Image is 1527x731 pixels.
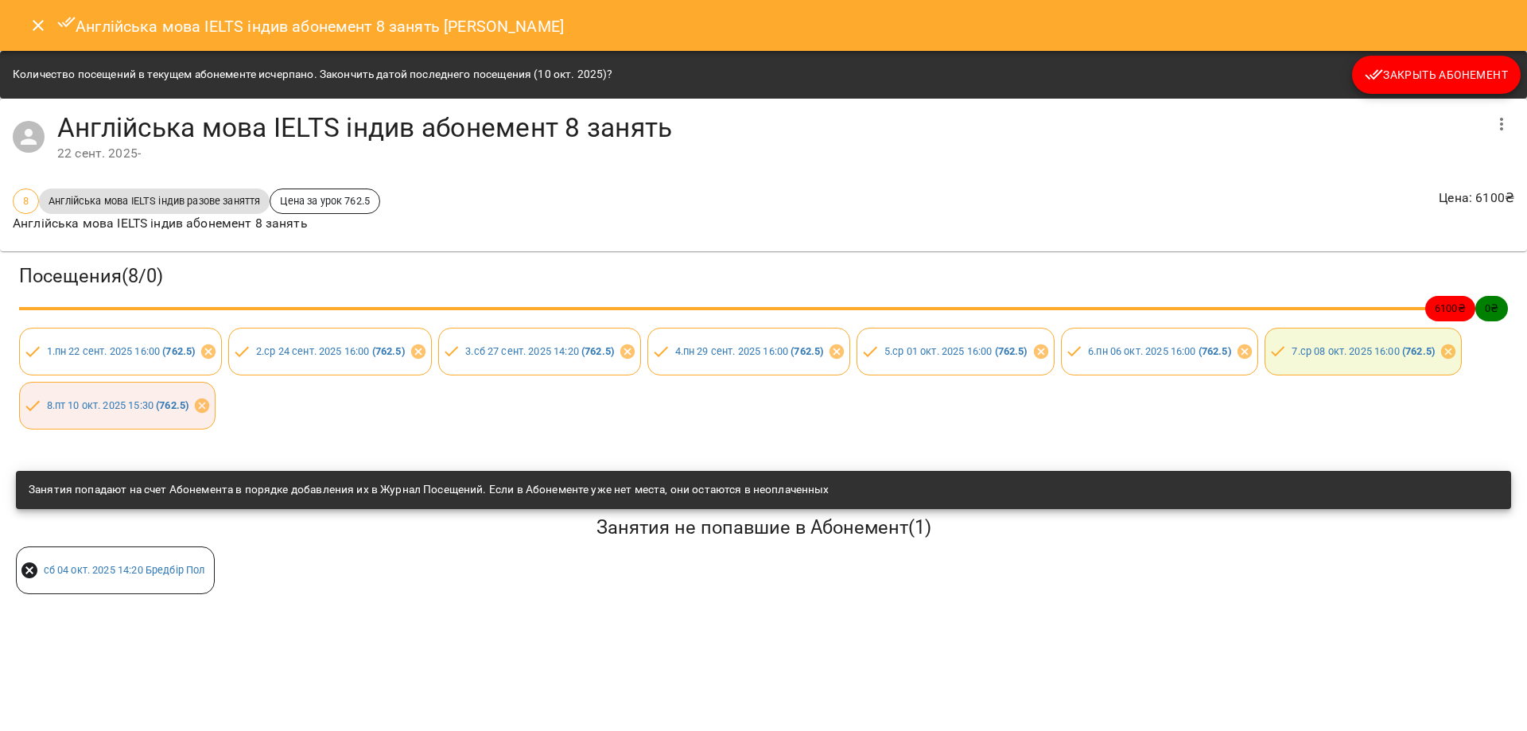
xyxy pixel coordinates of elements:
[228,328,431,375] div: 2.ср 24 сент. 2025 16:00 (762.5)
[44,564,205,576] a: сб 04 окт. 2025 14:20 Бредбір Пол
[675,345,824,357] a: 4.пн 29 сент. 2025 16:00 (762.5)
[19,264,1508,289] h3: Посещения ( 8 / 0 )
[438,328,641,375] div: 3.сб 27 сент. 2025 14:20 (762.5)
[47,399,189,411] a: 8.пт 10 окт. 2025 15:30 (762.5)
[256,345,405,357] a: 2.ср 24 сент. 2025 16:00 (762.5)
[1199,345,1231,357] b: ( 762.5 )
[581,345,614,357] b: ( 762.5 )
[39,193,270,208] span: Англійська мова IELTS індив разове заняття
[13,60,612,89] div: Количество посещений в текущем абонементе исчерпано. Закончить датой последнего посещения (10 окт...
[1365,65,1508,84] span: Закрыть Абонемент
[29,476,830,504] div: Занятия попадают на счет Абонемента в порядке добавления их в Журнал Посещений. Если в Абонементе...
[57,13,564,39] h6: Англійська мова IELTS індив абонемент 8 занять [PERSON_NAME]
[1402,345,1435,357] b: ( 762.5 )
[1265,328,1462,375] div: 7.ср 08 окт. 2025 16:00 (762.5)
[1352,56,1521,94] button: Закрыть Абонемент
[162,345,195,357] b: ( 762.5 )
[19,382,216,430] div: 8.пт 10 окт. 2025 15:30 (762.5)
[47,345,196,357] a: 1.пн 22 сент. 2025 16:00 (762.5)
[1061,328,1258,375] div: 6.пн 06 окт. 2025 16:00 (762.5)
[19,6,57,45] button: Close
[1425,301,1475,316] span: 6100 ₴
[372,345,405,357] b: ( 762.5 )
[791,345,823,357] b: ( 762.5 )
[884,345,1028,357] a: 5.ср 01 окт. 2025 16:00 (762.5)
[14,193,38,208] span: 8
[1475,301,1508,316] span: 0 ₴
[57,111,1482,144] h4: Англійська мова IELTS індив абонемент 8 занять
[57,144,1482,163] div: 22 сент. 2025 -
[1088,345,1231,357] a: 6.пн 06 окт. 2025 16:00 (762.5)
[19,328,222,375] div: 1.пн 22 сент. 2025 16:00 (762.5)
[1292,345,1435,357] a: 7.ср 08 окт. 2025 16:00 (762.5)
[13,214,380,233] p: Англійська мова IELTS індив абонемент 8 занять
[270,193,379,208] span: Цена за урок 762.5
[647,328,850,375] div: 4.пн 29 сент. 2025 16:00 (762.5)
[156,399,188,411] b: ( 762.5 )
[465,345,614,357] a: 3.сб 27 сент. 2025 14:20 (762.5)
[995,345,1028,357] b: ( 762.5 )
[16,515,1511,540] h5: Занятия не попавшие в Абонемент ( 1 )
[1439,189,1514,208] p: Цена : 6100 ₴
[857,328,1054,375] div: 5.ср 01 окт. 2025 16:00 (762.5)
